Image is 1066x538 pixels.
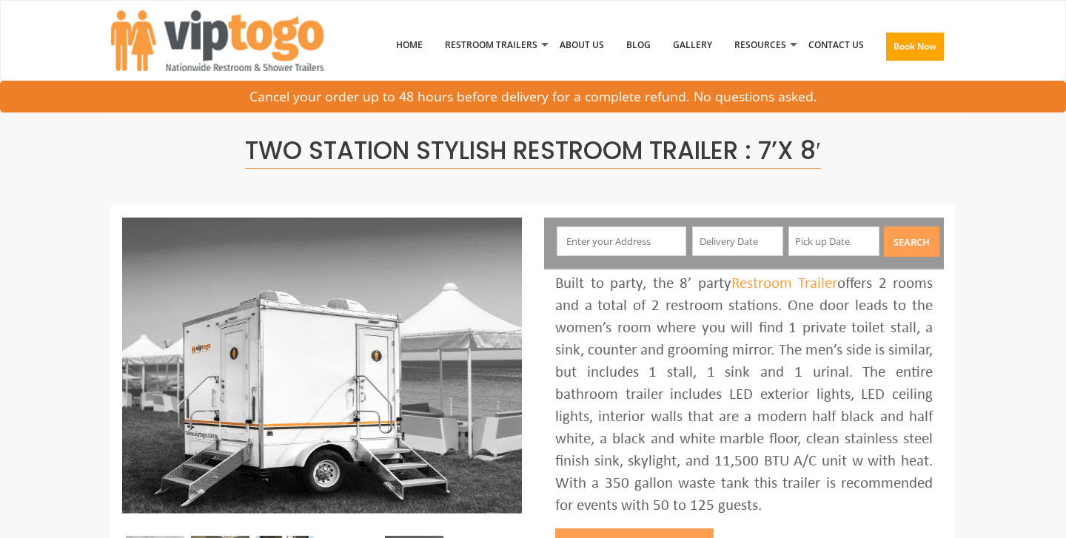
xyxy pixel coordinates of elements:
[731,276,838,292] a: Restroom Trailer
[886,33,944,61] button: Book Now
[434,7,549,84] a: Restroom Trailers
[122,218,522,514] img: A mini restroom trailer with two separate stations and separate doors for males and females
[615,7,662,84] a: Blog
[111,10,324,71] img: VIPTOGO
[692,226,783,256] input: Delivery Date
[662,7,723,84] a: Gallery
[797,7,875,84] a: Contact Us
[555,273,933,517] div: Built to party, the 8’ party offers 2 rooms and a total of 2 restroom stations. One door leads to...
[385,7,434,84] a: Home
[884,226,939,257] button: Search
[557,226,687,256] input: Enter your Address
[549,7,615,84] a: About Us
[788,226,879,256] input: Pick up Date
[723,7,797,84] a: Resources
[245,133,821,169] span: Two Station Stylish Restroom Trailer : 7’x 8′
[875,7,955,93] a: Book Now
